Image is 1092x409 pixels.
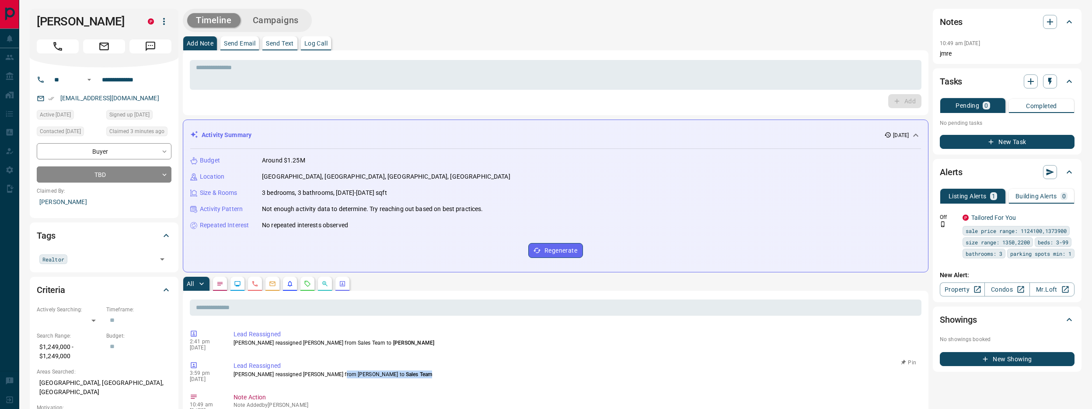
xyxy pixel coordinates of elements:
h1: [PERSON_NAME] [37,14,135,28]
span: Call [37,39,79,53]
p: Off [940,213,957,221]
div: Criteria [37,279,171,300]
button: Regenerate [528,243,583,258]
p: jmre [940,49,1075,58]
p: 2:41 pm [190,338,220,345]
span: Message [129,39,171,53]
p: Claimed By: [37,187,171,195]
p: 3:59 pm [190,370,220,376]
p: 0 [1062,193,1066,199]
div: Buyer [37,143,171,159]
p: [DATE] [893,131,909,139]
svg: Calls [251,280,258,287]
div: Tags [37,225,171,246]
svg: Listing Alerts [286,280,293,287]
p: All [187,281,194,287]
p: Not enough activity data to determine. Try reaching out based on best practices. [262,204,483,214]
p: Areas Searched: [37,368,171,376]
span: Sales Team [406,371,432,377]
span: Signed up [DATE] [109,110,150,119]
h2: Alerts [940,165,963,179]
svg: Notes [216,280,223,287]
p: Repeated Interest [200,221,249,230]
h2: Showings [940,313,977,327]
p: Location [200,172,224,181]
p: Note Added by [PERSON_NAME] [234,402,918,408]
span: sale price range: 1124100,1373900 [966,226,1067,235]
p: Send Email [224,40,255,46]
p: 10:49 am [190,402,220,408]
button: Timeline [187,13,241,28]
svg: Agent Actions [339,280,346,287]
div: TBD [37,166,171,183]
p: Search Range: [37,332,102,340]
svg: Push Notification Only [940,221,946,227]
svg: Opportunities [321,280,328,287]
span: Active [DATE] [40,110,71,119]
p: No repeated interests observed [262,221,348,230]
a: Mr.Loft [1029,282,1075,296]
p: Actively Searching: [37,306,102,314]
button: New Showing [940,352,1075,366]
p: Send Text [266,40,294,46]
a: [EMAIL_ADDRESS][DOMAIN_NAME] [60,95,159,102]
p: Size & Rooms [200,188,237,197]
span: Claimed 3 minutes ago [109,127,164,136]
div: property.ca [148,18,154,25]
div: Thu Sep 11 2025 [37,110,102,122]
h2: Tags [37,229,55,243]
p: 3 bedrooms, 3 bathrooms, [DATE]-[DATE] sqft [262,188,387,197]
div: Notes [940,11,1075,32]
svg: Emails [269,280,276,287]
svg: Requests [304,280,311,287]
p: Note Action [234,393,918,402]
p: New Alert: [940,271,1075,280]
p: Lead Reassigned [234,330,918,339]
svg: Lead Browsing Activity [234,280,241,287]
div: Fri Sep 12 2025 [37,127,102,139]
p: Log Call [304,40,328,46]
p: Activity Pattern [200,204,243,214]
p: Lead Reassigned [234,361,918,370]
p: No pending tasks [940,116,1075,130]
p: No showings booked [940,335,1075,343]
p: Add Note [187,40,213,46]
svg: Email Verified [48,95,54,102]
p: Pending [956,102,979,109]
p: 0 [984,102,988,109]
button: Campaigns [244,13,307,28]
div: Alerts [940,162,1075,183]
span: size range: 1350,2200 [966,238,1030,247]
p: Around $1.25M [262,156,305,165]
p: $1,249,000 - $1,249,000 [37,340,102,363]
button: Open [84,74,94,85]
button: Open [156,253,168,265]
span: beds: 3-99 [1038,238,1068,247]
p: [GEOGRAPHIC_DATA], [GEOGRAPHIC_DATA], [GEOGRAPHIC_DATA] [37,376,171,399]
span: Email [83,39,125,53]
p: [DATE] [190,376,220,382]
h2: Tasks [940,74,962,88]
p: [GEOGRAPHIC_DATA], [GEOGRAPHIC_DATA], [GEOGRAPHIC_DATA], [GEOGRAPHIC_DATA] [262,172,510,181]
p: [PERSON_NAME] reassigned [PERSON_NAME] from Sales Team to [234,339,918,347]
p: [PERSON_NAME] reassigned [PERSON_NAME] from [PERSON_NAME] to [234,370,918,378]
p: 10:49 am [DATE] [940,40,980,46]
h2: Criteria [37,283,65,297]
div: Mon Sep 15 2025 [106,127,171,139]
a: Tailored For You [971,214,1016,221]
span: parking spots min: 1 [1010,249,1071,258]
div: Activity Summary[DATE] [190,127,921,143]
div: property.ca [963,215,969,221]
div: Tasks [940,71,1075,92]
a: Condos [984,282,1029,296]
div: Showings [940,309,1075,330]
div: Thu Sep 11 2025 [106,110,171,122]
a: Property [940,282,985,296]
p: [PERSON_NAME] [37,195,171,209]
p: Completed [1026,103,1057,109]
h2: Notes [940,15,963,29]
span: Contacted [DATE] [40,127,81,136]
p: Timeframe: [106,306,171,314]
p: 1 [992,193,995,199]
button: Pin [896,359,921,367]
